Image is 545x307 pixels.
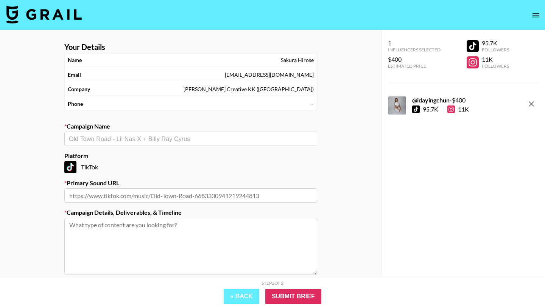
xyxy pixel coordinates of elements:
input: Old Town Road - Lil Nas X + Billy Ray Cyrus [69,135,313,143]
div: Step 2 of 2 [262,280,283,286]
div: 1 [388,39,441,47]
button: remove [524,96,539,112]
div: 95.7K [423,105,438,113]
div: Followers [482,47,509,53]
input: Submit Brief [265,289,321,304]
img: Grail Talent [6,5,82,23]
label: Campaign Details, Deliverables, & Timeline [64,209,317,216]
div: TikTok [64,161,317,173]
strong: Phone [68,101,83,107]
label: Platform [64,152,317,160]
div: [PERSON_NAME] Creative KK ([GEOGRAPHIC_DATA]) [184,86,314,93]
strong: Name [68,57,82,64]
div: 11K [447,105,469,113]
strong: Your Details [64,42,105,52]
div: – [311,101,314,107]
input: https://www.tiktok.com/music/Old-Town-Road-6683330941219244813 [64,188,317,203]
img: TikTok [64,161,76,173]
button: open drawer [528,8,543,23]
div: $400 [388,56,441,63]
div: 11K [482,56,509,63]
div: Influencers Selected [388,47,441,53]
label: Primary Sound URL [64,179,317,187]
div: - $ 400 [412,96,469,104]
div: Sakura Hirose [281,57,314,64]
iframe: Drift Widget Chat Controller [507,269,536,298]
div: 95.7K [482,39,509,47]
div: Estimated Price [388,63,441,69]
strong: Email [68,71,81,78]
strong: Company [68,86,90,93]
label: Campaign Name [64,122,317,130]
button: « Back [224,289,259,304]
div: [EMAIL_ADDRESS][DOMAIN_NAME] [225,71,314,78]
div: Followers [482,63,509,69]
strong: @ idayingchun [412,96,450,104]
